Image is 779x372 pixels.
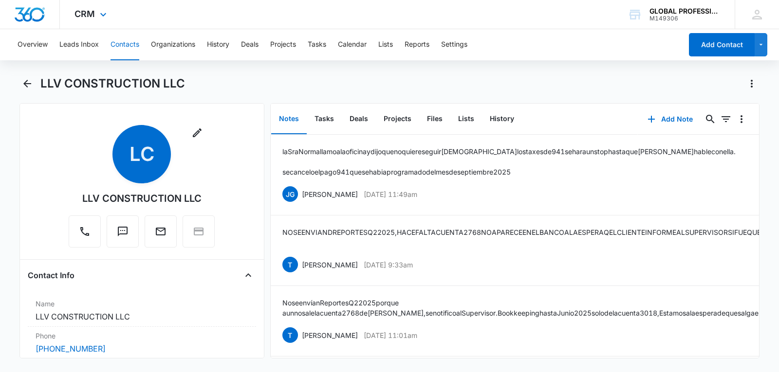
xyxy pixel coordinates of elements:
button: Add Note [638,107,703,131]
h1: LLV CONSTRUCTION LLC [40,76,185,91]
p: [DATE] 9:33am [364,260,413,270]
button: Organizations [151,29,195,60]
a: [PHONE_NUMBER] [36,343,106,354]
dd: LLV CONSTRUCTION LLC [36,311,248,322]
h4: Contact Info [28,269,74,281]
div: Phone[PHONE_NUMBER] [28,327,256,359]
button: Lists [450,104,482,134]
button: Deals [342,104,376,134]
a: Call [69,230,101,239]
span: JG [282,186,298,202]
button: Calendar [338,29,367,60]
a: Text [107,230,139,239]
button: Files [419,104,450,134]
button: Projects [270,29,296,60]
p: se cancelo el pago 941 que se habia programado del mes de septiembre 2025 [282,167,736,177]
button: Text [107,215,139,248]
div: account id [649,15,721,22]
button: Projects [376,104,419,134]
span: LC [112,125,171,183]
button: Settings [441,29,467,60]
p: [PERSON_NAME] [302,189,358,199]
button: Reports [405,29,429,60]
button: Notes [271,104,307,134]
button: Deals [241,29,259,60]
button: Overflow Menu [734,111,749,127]
button: Call [69,215,101,248]
button: Filters [718,111,734,127]
button: Back [19,76,35,91]
label: Name [36,299,248,309]
button: Tasks [308,29,326,60]
button: Actions [744,76,760,91]
div: NameLLV CONSTRUCTION LLC [28,295,256,327]
a: Email [145,230,177,239]
p: [DATE] 11:49am [364,189,417,199]
button: History [207,29,229,60]
button: Tasks [307,104,342,134]
button: Close [241,267,256,283]
p: la Sra Norma llamo a la oficina y dijo que no quiere seguir [DEMOGRAPHIC_DATA] los taxes de 941 s... [282,146,736,157]
button: Overview [18,29,48,60]
label: Phone [36,331,248,341]
p: [PERSON_NAME] [302,260,358,270]
button: Add Contact [689,33,755,56]
button: Contacts [111,29,139,60]
span: CRM [74,9,95,19]
button: Leads Inbox [59,29,99,60]
div: account name [649,7,721,15]
span: T [282,257,298,272]
p: [DATE] 11:01am [364,330,417,340]
p: [PERSON_NAME] [302,330,358,340]
button: History [482,104,522,134]
button: Email [145,215,177,248]
span: T [282,327,298,343]
div: LLV CONSTRUCTION LLC [82,191,202,206]
button: Search... [703,111,718,127]
button: Lists [378,29,393,60]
